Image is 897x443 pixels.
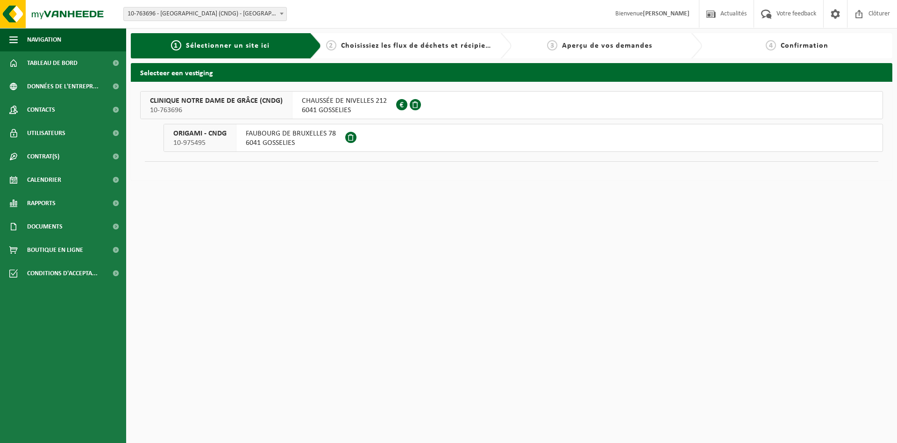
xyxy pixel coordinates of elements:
span: CLINIQUE NOTRE DAME DE GRÂCE (CNDG) [150,96,283,106]
span: 10-763696 - CLINIQUE NOTRE DAME DE GRÂCE (CNDG) - GOSSELIES [123,7,287,21]
span: Boutique en ligne [27,238,83,262]
span: Rapports [27,192,56,215]
span: Documents [27,215,63,238]
span: Choisissiez les flux de déchets et récipients [341,42,497,50]
strong: [PERSON_NAME] [643,10,690,17]
span: Données de l'entrepr... [27,75,99,98]
span: 4 [766,40,776,50]
span: Conditions d'accepta... [27,262,98,285]
span: 3 [547,40,557,50]
span: 10-975495 [173,138,227,148]
h2: Selecteer een vestiging [131,63,892,81]
span: ORIGAMI - CNDG [173,129,227,138]
span: Calendrier [27,168,61,192]
span: 10-763696 [150,106,283,115]
span: Tableau de bord [27,51,78,75]
span: CHAUSSÉE DE NIVELLES 212 [302,96,387,106]
span: Contrat(s) [27,145,59,168]
span: 6041 GOSSELIES [302,106,387,115]
span: Confirmation [781,42,828,50]
span: 1 [171,40,181,50]
span: Contacts [27,98,55,121]
button: CLINIQUE NOTRE DAME DE GRÂCE (CNDG) 10-763696 CHAUSSÉE DE NIVELLES 2126041 GOSSELIES [140,91,883,119]
span: Sélectionner un site ici [186,42,270,50]
span: Navigation [27,28,61,51]
span: Utilisateurs [27,121,65,145]
span: 2 [326,40,336,50]
span: FAUBOURG DE BRUXELLES 78 [246,129,336,138]
span: 10-763696 - CLINIQUE NOTRE DAME DE GRÂCE (CNDG) - GOSSELIES [124,7,286,21]
span: 6041 GOSSELIES [246,138,336,148]
button: ORIGAMI - CNDG 10-975495 FAUBOURG DE BRUXELLES 786041 GOSSELIES [164,124,883,152]
span: Aperçu de vos demandes [562,42,652,50]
